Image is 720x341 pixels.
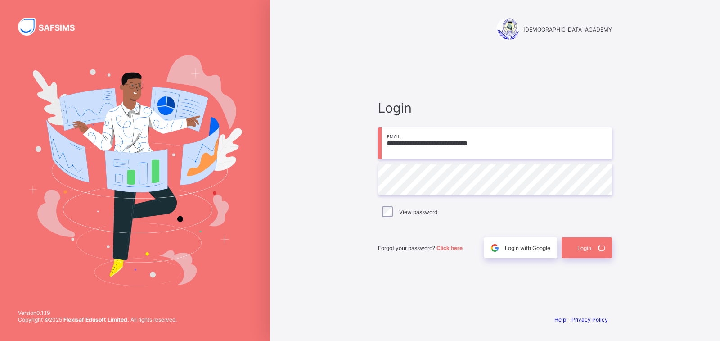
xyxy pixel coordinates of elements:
span: [DEMOGRAPHIC_DATA] ACADEMY [523,26,612,33]
span: Forgot your password? [378,245,463,251]
span: Login [378,100,612,116]
a: Help [554,316,566,323]
span: Login [577,245,591,251]
span: Login with Google [505,245,550,251]
span: Copyright © 2025 All rights reserved. [18,316,177,323]
strong: Flexisaf Edusoft Limited. [63,316,129,323]
a: Privacy Policy [571,316,608,323]
a: Click here [436,245,463,251]
img: Hero Image [28,55,242,286]
label: View password [399,209,437,215]
img: google.396cfc9801f0270233282035f929180a.svg [490,243,500,253]
span: Version 0.1.19 [18,309,177,316]
img: SAFSIMS Logo [18,18,85,36]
